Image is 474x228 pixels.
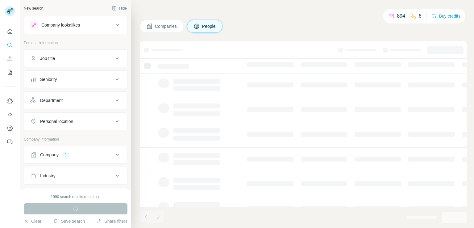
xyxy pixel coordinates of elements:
[40,76,57,82] div: Seniority
[5,95,15,107] button: Use Surfe on LinkedIn
[40,55,55,61] div: Job title
[24,189,127,204] button: HQ location
[24,93,127,108] button: Department
[24,40,127,46] p: Personal information
[5,26,15,37] button: Quick start
[107,4,131,13] button: Hide
[5,53,15,64] button: Enrich CSV
[62,152,69,158] div: 1
[40,173,56,179] div: Industry
[5,123,15,134] button: Dashboard
[397,12,405,20] p: 894
[51,194,101,200] div: 1990 search results remaining
[24,51,127,66] button: Job title
[140,7,467,16] h4: Search
[5,40,15,51] button: Search
[40,152,59,158] div: Company
[40,97,63,103] div: Department
[419,12,422,20] p: 6
[24,6,43,11] div: New search
[5,136,15,147] button: Feedback
[24,218,41,224] button: Clear
[155,23,177,29] span: Companies
[24,72,127,87] button: Seniority
[41,22,80,28] div: Company lookalikes
[24,168,127,183] button: Industry
[24,18,127,32] button: Company lookalikes
[24,114,127,129] button: Personal location
[24,147,127,162] button: Company1
[202,23,216,29] span: People
[5,67,15,78] button: My lists
[432,12,460,20] button: Buy credits
[5,109,15,120] button: Use Surfe API
[40,118,73,125] div: Personal location
[24,137,127,142] p: Company information
[97,218,127,224] button: Share filters
[53,218,85,224] button: Save search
